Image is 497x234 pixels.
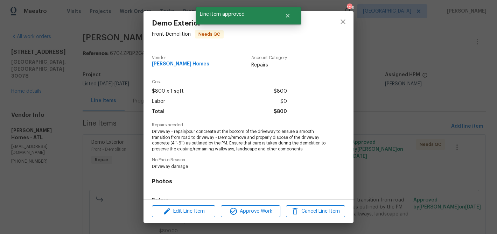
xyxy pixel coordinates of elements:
[251,62,287,69] span: Repairs
[152,178,345,185] h4: Photos
[347,4,352,11] div: 109
[251,56,287,60] span: Account Category
[196,7,276,22] span: Line item approved
[335,13,351,30] button: close
[152,97,165,107] span: Labor
[288,207,343,216] span: Cancel Line Item
[152,56,209,60] span: Vendor
[152,198,169,203] h5: Before
[276,9,299,23] button: Close
[280,97,287,107] span: $0
[152,86,184,97] span: $800 x 1 sqft
[152,158,345,162] span: No Photo Reason
[221,205,280,218] button: Approve Work
[152,20,224,27] span: Demo Exterior
[152,80,287,84] span: Cost
[274,86,287,97] span: $800
[223,207,278,216] span: Approve Work
[274,107,287,117] span: $800
[152,62,209,67] span: [PERSON_NAME] Homes
[152,107,164,117] span: Total
[152,164,326,170] span: Driveway damage
[152,129,326,152] span: Driveway - repair/pour concreate at the bootom of the driveway to ensure a smooth transition from...
[154,207,213,216] span: Edit Line Item
[152,123,345,127] span: Repairs needed
[196,31,223,38] span: Needs QC
[152,205,215,218] button: Edit Line Item
[286,205,345,218] button: Cancel Line Item
[152,32,191,37] span: Front - Demolition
